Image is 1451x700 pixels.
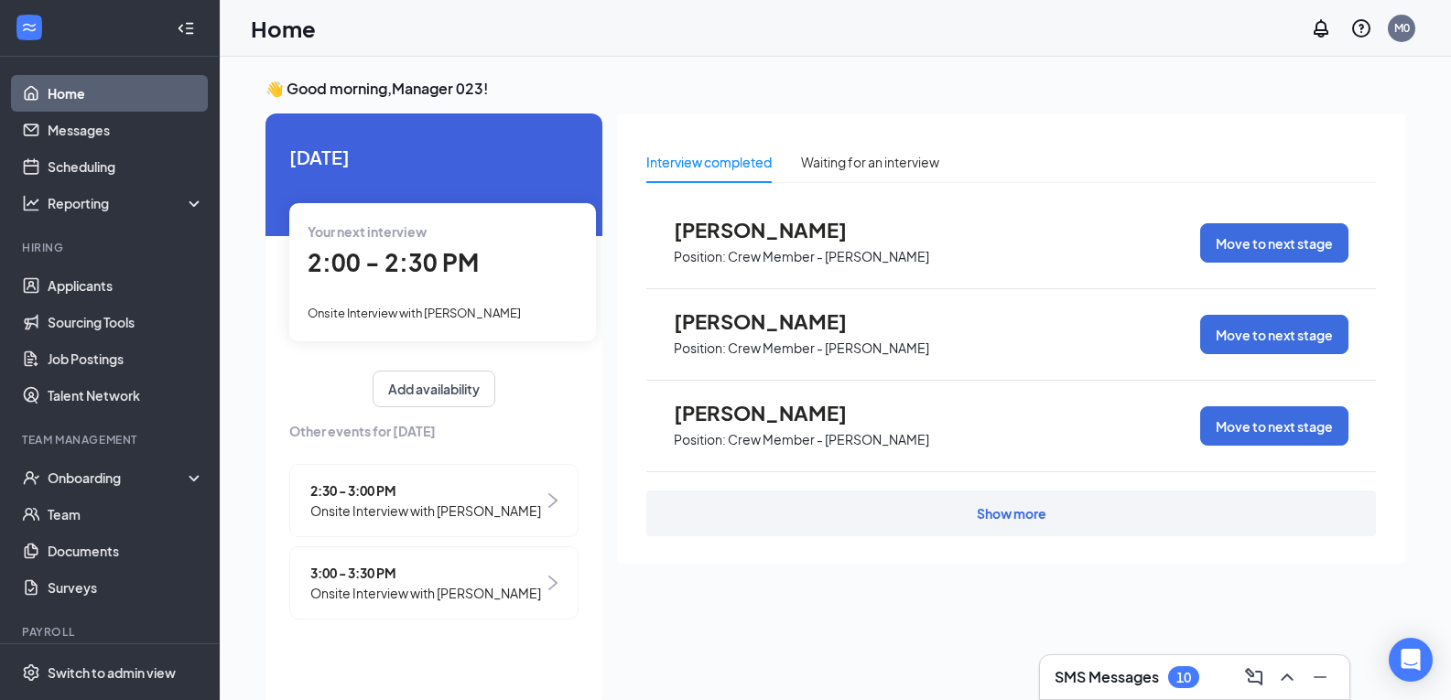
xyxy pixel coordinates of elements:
[48,663,176,682] div: Switch to admin view
[1243,666,1265,688] svg: ComposeMessage
[1310,17,1332,39] svg: Notifications
[48,496,204,533] a: Team
[674,248,726,265] p: Position:
[22,468,40,487] svg: UserCheck
[289,143,579,171] span: [DATE]
[310,583,541,603] span: Onsite Interview with [PERSON_NAME]
[310,501,541,521] span: Onsite Interview with [PERSON_NAME]
[1394,20,1410,36] div: M0
[1200,315,1348,354] button: Move to next stage
[1200,406,1348,446] button: Move to next stage
[373,371,495,407] button: Add availability
[1200,223,1348,263] button: Move to next stage
[48,75,204,112] a: Home
[22,663,40,682] svg: Settings
[48,194,205,212] div: Reporting
[801,152,939,172] div: Waiting for an interview
[251,13,316,44] h1: Home
[308,247,479,277] span: 2:00 - 2:30 PM
[177,19,195,38] svg: Collapse
[22,624,200,640] div: Payroll
[674,218,875,242] span: [PERSON_NAME]
[48,377,204,414] a: Talent Network
[48,468,189,487] div: Onboarding
[1309,666,1331,688] svg: Minimize
[646,152,772,172] div: Interview completed
[22,432,200,447] div: Team Management
[977,504,1046,522] div: Show more
[1240,662,1269,692] button: ComposeMessage
[48,569,204,606] a: Surveys
[22,194,40,212] svg: Analysis
[1389,638,1433,682] div: Open Intercom Messenger
[48,112,204,148] a: Messages
[289,421,579,441] span: Other events for [DATE]
[1305,662,1335,692] button: Minimize
[308,223,427,240] span: Your next interview
[674,339,726,357] p: Position:
[1276,666,1298,688] svg: ChevronUp
[310,563,541,583] span: 3:00 - 3:30 PM
[48,304,204,340] a: Sourcing Tools
[48,340,204,377] a: Job Postings
[22,240,200,255] div: Hiring
[308,306,521,320] span: Onsite Interview with [PERSON_NAME]
[48,267,204,304] a: Applicants
[20,18,38,37] svg: WorkstreamLogo
[1272,662,1302,692] button: ChevronUp
[674,431,726,448] p: Position:
[48,533,204,569] a: Documents
[674,309,875,333] span: [PERSON_NAME]
[1055,667,1159,687] h3: SMS Messages
[265,79,1405,99] h3: 👋 Good morning, Manager 023 !
[1176,670,1191,685] div: 10
[674,401,875,425] span: [PERSON_NAME]
[48,148,204,185] a: Scheduling
[1350,17,1372,39] svg: QuestionInfo
[728,339,929,357] p: Crew Member - [PERSON_NAME]
[310,480,541,501] span: 2:30 - 3:00 PM
[728,431,929,448] p: Crew Member - [PERSON_NAME]
[728,248,929,265] p: Crew Member - [PERSON_NAME]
